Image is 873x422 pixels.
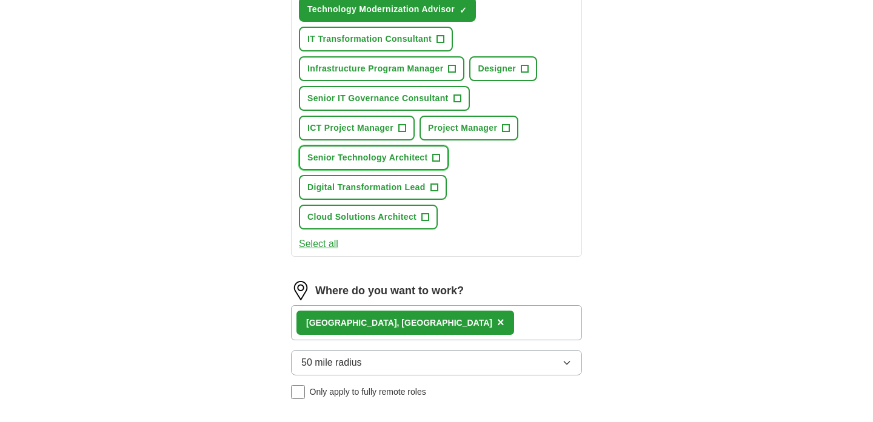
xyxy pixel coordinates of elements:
[299,116,415,140] button: ICT Project Manager
[315,283,464,299] label: Where do you want to work?
[478,62,516,75] span: Designer
[497,314,504,332] button: ×
[299,27,453,51] button: IT Transformation Consultant
[307,33,432,45] span: IT Transformation Consultant
[307,211,416,223] span: Cloud Solutions Architect
[299,205,438,229] button: Cloud Solutions Architect
[299,86,470,111] button: Senior IT Governance Consultant
[310,386,426,398] span: Only apply to fully remote roles
[299,175,447,200] button: Digital Transformation Lead
[291,281,310,300] img: location.png
[428,122,497,134] span: Project Manager
[299,145,449,170] button: Senior Technology Architect
[420,116,518,140] button: Project Manager
[307,151,427,164] span: Senior Technology Architect
[497,315,504,329] span: ×
[307,62,443,75] span: Infrastructure Program Manager
[460,5,467,15] span: ✓
[307,92,449,105] span: Senior IT Governance Consultant
[307,3,455,16] span: Technology Modernization Advisor
[306,317,492,329] div: [GEOGRAPHIC_DATA], [GEOGRAPHIC_DATA]
[307,181,426,194] span: Digital Transformation Lead
[301,355,362,370] span: 50 mile radius
[469,56,537,81] button: Designer
[299,237,338,251] button: Select all
[291,350,582,375] button: 50 mile radius
[307,122,393,134] span: ICT Project Manager
[299,56,464,81] button: Infrastructure Program Manager
[291,385,305,399] input: Only apply to fully remote roles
